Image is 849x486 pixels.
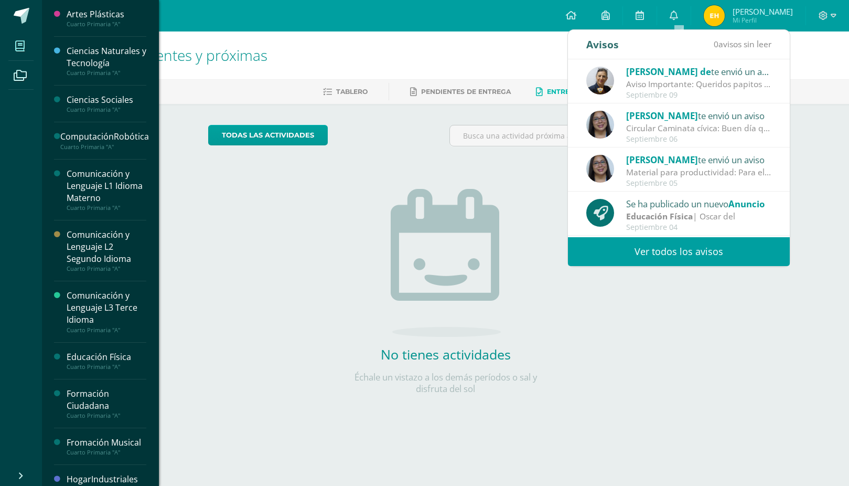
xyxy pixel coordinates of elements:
[60,131,149,143] div: ComputaciónRobótica
[626,223,772,232] div: Septiembre 04
[67,351,146,371] a: Educación FísicaCuarto Primaria "A"
[67,412,146,419] div: Cuarto Primaria "A"
[626,154,698,166] span: [PERSON_NAME]
[536,83,594,100] a: Entregadas
[67,437,146,449] div: Fromación Musical
[67,94,146,113] a: Ciencias SocialesCuarto Primaria "A"
[341,372,551,395] p: Échale un vistazo a los demás períodos o sal y disfruta del sol
[67,8,146,20] div: Artes Plásticas
[728,198,765,210] span: Anuncio
[626,66,711,78] span: [PERSON_NAME] de
[626,109,772,122] div: te envió un aviso
[67,229,146,265] div: Comunicación y Lenguaje L2 Segundo Idioma
[626,110,698,122] span: [PERSON_NAME]
[67,265,146,272] div: Cuarto Primaria "A"
[67,106,146,113] div: Cuarto Primaria "A"
[568,237,790,266] a: Ver todos los avisos
[626,166,772,178] div: Material para productividad: Para el día martes 9 debe traer ilustraciones de los animales de los...
[67,94,146,106] div: Ciencias Sociales
[586,111,614,139] img: 90c3bb5543f2970d9a0839e1ce488333.png
[67,20,146,28] div: Cuarto Primaria "A"
[626,153,772,166] div: te envió un aviso
[626,197,772,210] div: Se ha publicado un nuevo
[67,229,146,272] a: Comunicación y Lenguaje L2 Segundo IdiomaCuarto Primaria "A"
[714,38,718,50] span: 0
[67,290,146,333] a: Comunicación y Lenguaje L3 Terce IdiomaCuarto Primaria "A"
[410,83,511,100] a: Pendientes de entrega
[60,131,149,150] a: ComputaciónRobóticaCuarto Primaria "A"
[626,78,772,90] div: Aviso Importante: Queridos papitos por este medio les saludo cordialmente. El motivo de la presen...
[208,125,328,145] a: todas las Actividades
[67,473,146,485] div: HogarIndustriales
[626,122,772,134] div: Circular Caminata cívica: Buen día queridos papitos y estudiantes por este medio les hago la cord...
[67,351,146,363] div: Educación Física
[704,5,725,26] img: 31b90438ad7ae718044a7c44a5174ea9.png
[67,363,146,371] div: Cuarto Primaria "A"
[67,69,146,77] div: Cuarto Primaria "A"
[67,204,146,212] div: Cuarto Primaria "A"
[323,83,368,100] a: Tablero
[626,91,772,100] div: Septiembre 09
[67,437,146,456] a: Fromación MusicalCuarto Primaria "A"
[67,388,146,412] div: Formación Ciudadana
[67,168,146,212] a: Comunicación y Lenguaje L1 Idioma MaternoCuarto Primaria "A"
[714,38,771,50] span: avisos sin leer
[450,125,682,146] input: Busca una actividad próxima aquí...
[341,345,551,363] h2: No tienes actividades
[733,16,793,25] span: Mi Perfil
[67,45,146,69] div: Ciencias Naturales y Tecnología
[55,45,267,65] span: Actividades recientes y próximas
[67,45,146,77] a: Ciencias Naturales y TecnologíaCuarto Primaria "A"
[626,65,772,78] div: te envió un aviso
[626,179,772,188] div: Septiembre 05
[547,88,594,96] span: Entregadas
[67,449,146,456] div: Cuarto Primaria "A"
[586,30,619,59] div: Avisos
[626,210,772,223] div: | Oscar del
[67,388,146,419] a: Formación CiudadanaCuarto Primaria "A"
[626,135,772,144] div: Septiembre 06
[586,67,614,94] img: 67f0ede88ef848e2db85819136c0f493.png
[67,326,146,334] div: Cuarto Primaria "A"
[391,189,501,337] img: no_activities.png
[586,155,614,183] img: 90c3bb5543f2970d9a0839e1ce488333.png
[60,143,149,151] div: Cuarto Primaria "A"
[733,6,793,17] span: [PERSON_NAME]
[67,8,146,28] a: Artes PlásticasCuarto Primaria "A"
[626,210,693,222] strong: Educación Física
[67,290,146,326] div: Comunicación y Lenguaje L3 Terce Idioma
[336,88,368,96] span: Tablero
[421,88,511,96] span: Pendientes de entrega
[67,168,146,204] div: Comunicación y Lenguaje L1 Idioma Materno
